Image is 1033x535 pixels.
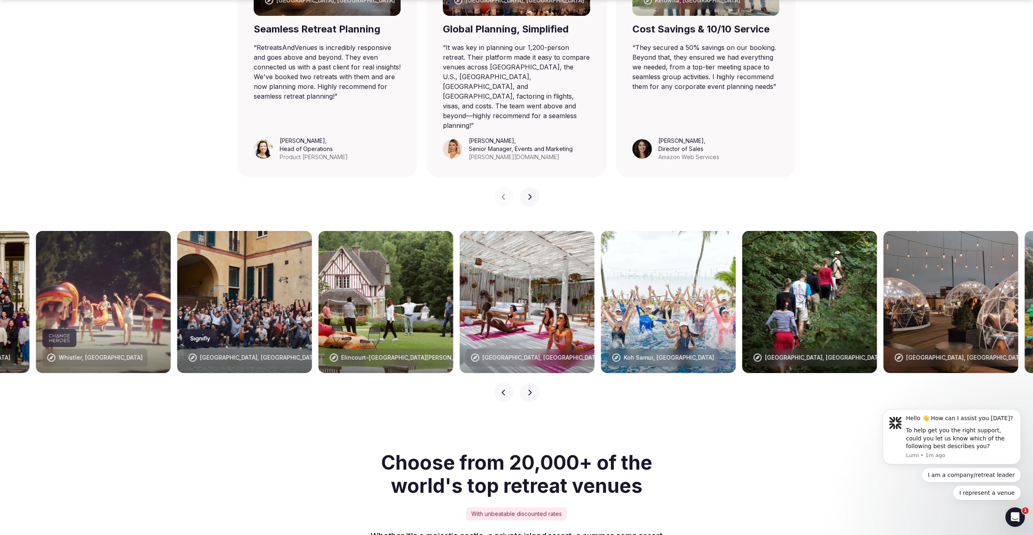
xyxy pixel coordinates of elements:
cite: [PERSON_NAME] [280,137,325,144]
img: Sonia Singh [632,139,652,159]
iframe: Intercom notifications message [871,365,1033,513]
div: [GEOGRAPHIC_DATA], [GEOGRAPHIC_DATA] [482,354,601,362]
div: Global Planning, Simplified [443,22,590,36]
div: Seamless Retreat Planning [254,22,401,36]
div: Senior Manager, Events and Marketing [469,145,573,153]
div: [PERSON_NAME][DOMAIN_NAME] [469,153,573,161]
div: [GEOGRAPHIC_DATA], [GEOGRAPHIC_DATA] [200,354,318,362]
figcaption: , [658,137,719,161]
svg: Signify company logo [190,334,210,342]
cite: [PERSON_NAME] [658,137,704,144]
div: Cost Savings & 10/10 Service [632,22,780,36]
img: Whistler, Canada [36,231,170,373]
img: Puerto Viejo, Costa Rica [459,231,594,373]
div: Amazon Web Services [658,153,719,161]
img: Triana Jewell-Lujan [443,139,462,159]
img: Bali, Indonesia [742,231,877,373]
iframe: Intercom live chat [1005,507,1025,527]
div: [GEOGRAPHIC_DATA], [GEOGRAPHIC_DATA] [906,354,1024,362]
img: Nashville, USA [883,231,1018,373]
h2: Choose from 20,000+ of the world's top retreat venues [361,451,673,498]
img: Elincourt-Sainte-Marguerite, France [318,231,453,373]
blockquote: “ RetreatsAndVenues is incredibly responsive and goes above and beyond. They even connected us wi... [254,43,401,101]
div: Director of Sales [658,145,719,153]
div: Whistler, [GEOGRAPHIC_DATA] [58,354,142,362]
div: With unbeatable discounted rates [466,507,567,520]
div: Elincourt-[GEOGRAPHIC_DATA][PERSON_NAME], [GEOGRAPHIC_DATA] [341,354,533,362]
div: Product [PERSON_NAME] [280,153,348,161]
span: 1 [1022,507,1029,514]
img: Alentejo, Portugal [177,231,312,373]
cite: [PERSON_NAME] [469,137,514,144]
img: Koh Samui, Thailand [601,231,735,373]
figcaption: , [280,137,348,161]
div: Koh Samui, [GEOGRAPHIC_DATA] [623,354,714,362]
img: Leeann Trang [254,139,273,159]
figcaption: , [469,137,573,161]
div: [GEOGRAPHIC_DATA], [GEOGRAPHIC_DATA] [765,354,883,362]
blockquote: “ It was key in planning our 1,200-person retreat. Their platform made it easy to compare venues ... [443,43,590,130]
blockquote: “ They secured a 50% savings on our booking. Beyond that, they ensured we had everything we neede... [632,43,780,91]
div: Head of Operations [280,145,348,153]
